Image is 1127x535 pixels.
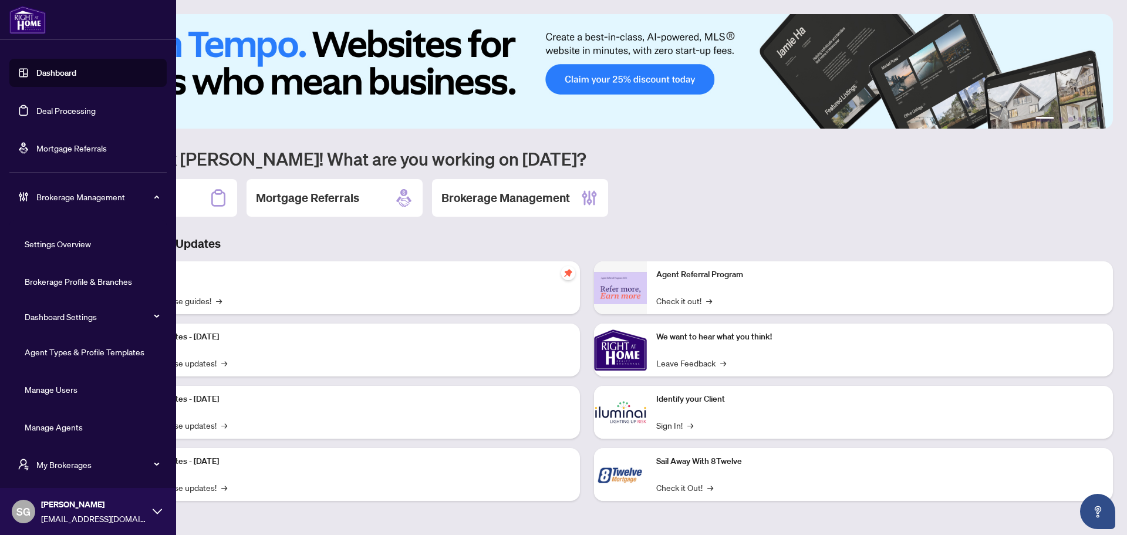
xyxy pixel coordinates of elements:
[561,266,575,280] span: pushpin
[441,190,570,206] h2: Brokerage Management
[41,498,147,511] span: [PERSON_NAME]
[1059,117,1064,122] button: 2
[9,6,46,34] img: logo
[61,14,1113,129] img: Slide 0
[1080,494,1115,529] button: Open asap
[36,143,107,153] a: Mortgage Referrals
[41,512,147,525] span: [EMAIL_ADDRESS][DOMAIN_NAME]
[1068,117,1073,122] button: 3
[221,481,227,494] span: →
[36,105,96,116] a: Deal Processing
[656,455,1104,468] p: Sail Away With 8Twelve
[656,331,1104,344] p: We want to hear what you think!
[656,294,712,307] a: Check it out!→
[25,276,132,287] a: Brokerage Profile & Branches
[216,294,222,307] span: →
[36,458,158,471] span: My Brokerages
[656,268,1104,281] p: Agent Referral Program
[61,235,1113,252] h3: Brokerage & Industry Updates
[25,422,83,432] a: Manage Agents
[656,393,1104,406] p: Identify your Client
[123,331,571,344] p: Platform Updates - [DATE]
[707,481,713,494] span: →
[123,393,571,406] p: Platform Updates - [DATE]
[687,419,693,432] span: →
[1096,117,1101,122] button: 6
[594,448,647,501] img: Sail Away With 8Twelve
[1035,117,1054,122] button: 1
[16,503,31,520] span: SG
[221,419,227,432] span: →
[25,346,144,357] a: Agent Types & Profile Templates
[706,294,712,307] span: →
[1078,117,1082,122] button: 4
[594,386,647,439] img: Identify your Client
[25,384,77,395] a: Manage Users
[720,356,726,369] span: →
[594,324,647,376] img: We want to hear what you think!
[656,356,726,369] a: Leave Feedback→
[61,147,1113,170] h1: Welcome back [PERSON_NAME]! What are you working on [DATE]?
[221,356,227,369] span: →
[656,481,713,494] a: Check it Out!→
[36,190,158,203] span: Brokerage Management
[256,190,359,206] h2: Mortgage Referrals
[25,238,91,249] a: Settings Overview
[25,311,97,322] a: Dashboard Settings
[656,419,693,432] a: Sign In!→
[594,272,647,304] img: Agent Referral Program
[18,459,29,470] span: user-switch
[123,268,571,281] p: Self-Help
[1087,117,1092,122] button: 5
[123,455,571,468] p: Platform Updates - [DATE]
[36,68,76,78] a: Dashboard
